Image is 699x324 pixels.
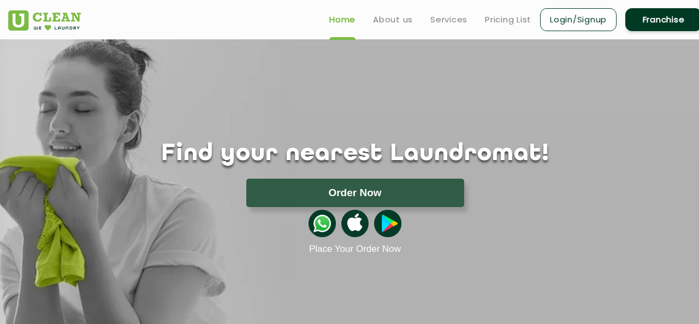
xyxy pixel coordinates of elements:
[430,13,467,26] a: Services
[309,210,336,237] img: whatsappicon.png
[8,10,81,31] img: UClean Laundry and Dry Cleaning
[309,244,401,255] a: Place Your Order Now
[329,13,356,26] a: Home
[246,179,464,207] button: Order Now
[373,13,413,26] a: About us
[341,210,369,237] img: apple-icon.png
[374,210,401,237] img: playstoreicon.png
[485,13,531,26] a: Pricing List
[540,8,617,31] a: Login/Signup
